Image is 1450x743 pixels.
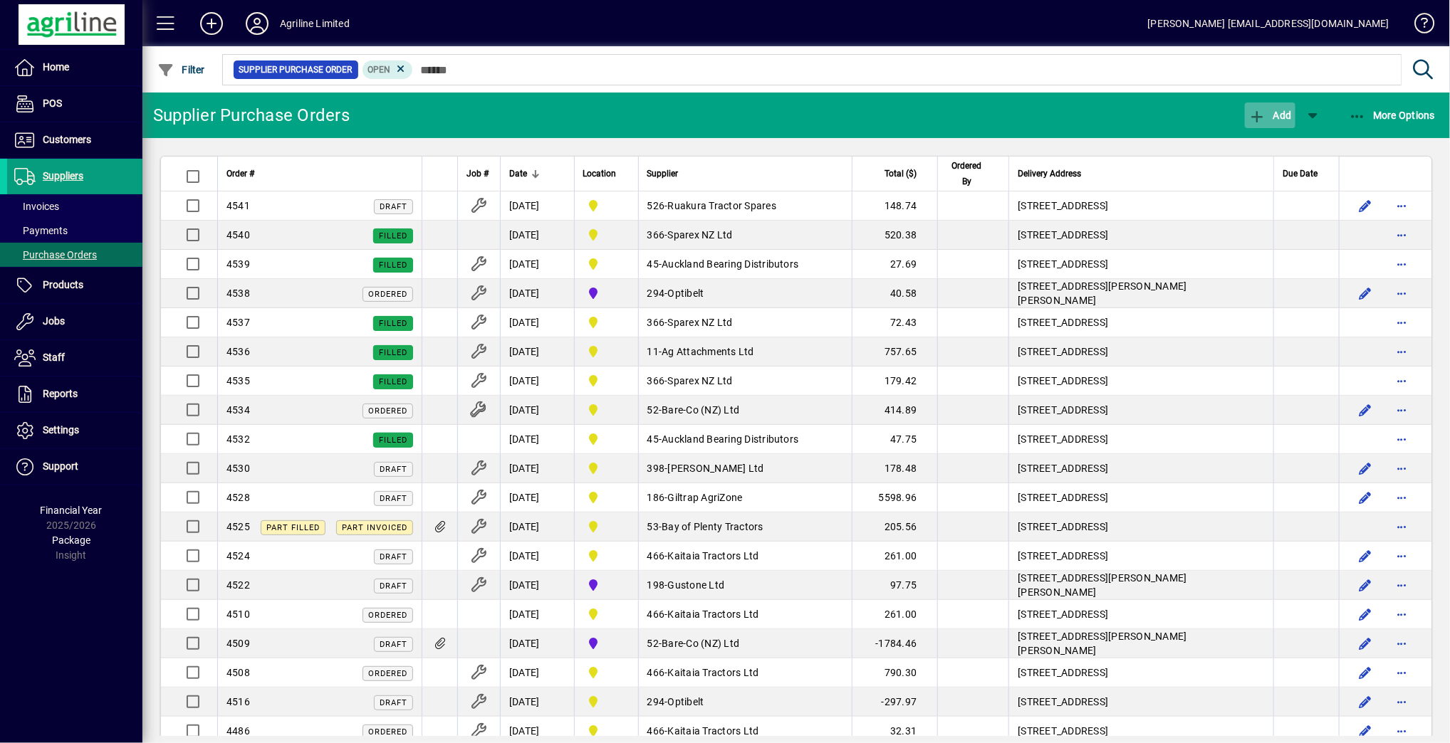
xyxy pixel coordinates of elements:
[583,664,630,681] span: Dargaville
[7,86,142,122] a: POS
[583,401,630,418] span: Dargaville
[638,454,852,483] td: -
[280,12,350,35] div: Agriline Limited
[500,191,574,221] td: [DATE]
[583,197,630,214] span: Dargaville
[1391,574,1414,596] button: More options
[1391,369,1414,392] button: More options
[668,725,759,737] span: Kaitaia Tractors Ltd
[1008,191,1273,221] td: [STREET_ADDRESS]
[583,166,617,181] span: Location
[1008,308,1273,337] td: [STREET_ADDRESS]
[1391,311,1414,334] button: More options
[380,202,407,211] span: Draft
[1354,194,1377,217] button: Edit
[500,308,574,337] td: [DATE]
[7,194,142,218] a: Invoices
[14,249,97,260] span: Purchase Orders
[43,424,79,436] span: Settings
[500,454,574,483] td: [DATE]
[380,552,407,562] span: Draft
[668,375,733,386] span: Sparex NZ Ltd
[500,337,574,367] td: [DATE]
[1283,166,1318,181] span: Due Date
[638,658,852,687] td: -
[1391,486,1414,509] button: More options
[226,166,254,181] span: Order #
[852,454,937,483] td: 178.48
[1008,337,1273,367] td: [STREET_ADDRESS]
[662,258,798,270] span: Auckland Bearing Distributors
[583,343,630,360] span: Dargaville
[852,191,937,221] td: 148.74
[583,518,630,535] span: Dargaville
[189,11,234,36] button: Add
[266,523,320,532] span: Part Filled
[668,317,733,328] span: Sparex NZ Ltd
[43,61,69,73] span: Home
[1008,600,1273,629] td: [STREET_ADDRESS]
[1391,194,1414,217] button: More options
[1018,166,1081,181] span: Delivery Address
[1008,396,1273,425] td: [STREET_ADDRESS]
[852,396,937,425] td: 414.89
[861,166,930,181] div: Total ($)
[647,346,659,357] span: 11
[500,250,574,279] td: [DATE]
[852,571,937,600] td: 97.75
[668,579,725,591] span: Gustone Ltd
[852,367,937,396] td: 179.42
[1008,512,1273,542] td: [STREET_ADDRESS]
[226,492,250,503] span: 4528
[638,542,852,571] td: -
[368,727,407,737] span: Ordered
[1391,544,1414,567] button: More options
[647,229,665,241] span: 366
[638,337,852,367] td: -
[7,304,142,339] a: Jobs
[368,611,407,620] span: Ordered
[226,229,250,241] span: 4540
[583,693,630,710] span: Dargaville
[43,279,83,290] span: Products
[583,547,630,564] span: Dargaville
[226,579,250,591] span: 4522
[380,640,407,649] span: Draft
[226,200,250,211] span: 4541
[7,122,142,158] a: Customers
[7,413,142,448] a: Settings
[379,260,407,270] span: Filled
[885,166,917,181] span: Total ($)
[668,667,759,678] span: Kaitaia Tractors Ltd
[638,629,852,658] td: -
[647,667,665,678] span: 466
[226,404,250,416] span: 4534
[234,11,280,36] button: Profile
[7,243,142,267] a: Purchase Orders
[1391,690,1414,713] button: More options
[226,375,250,386] span: 4535
[662,433,798,445] span: Auckland Bearing Distributors
[852,629,937,658] td: -1784.46
[1354,603,1377,626] button: Edit
[500,279,574,308] td: [DATE]
[379,348,407,357] span: Filled
[1354,457,1377,480] button: Edit
[1391,399,1414,421] button: More options
[226,433,250,445] span: 4532
[43,352,65,363] span: Staff
[43,134,91,145] span: Customers
[1354,574,1377,596] button: Edit
[226,550,250,562] span: 4524
[1391,720,1414,742] button: More options
[7,50,142,85] a: Home
[14,225,68,236] span: Payments
[342,523,407,532] span: Part Invoiced
[1404,3,1432,49] a: Knowledge Base
[1354,661,1377,684] button: Edit
[1008,571,1273,600] td: [STREET_ADDRESS][PERSON_NAME][PERSON_NAME]
[647,638,659,649] span: 52
[647,433,659,445] span: 45
[852,337,937,367] td: 757.65
[1008,629,1273,658] td: [STREET_ADDRESS][PERSON_NAME][PERSON_NAME]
